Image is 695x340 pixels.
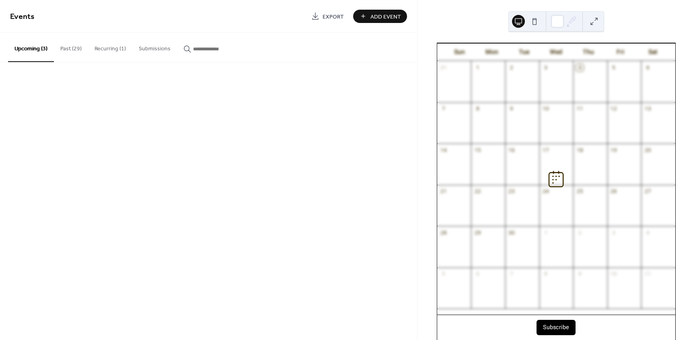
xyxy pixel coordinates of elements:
div: 4 [644,229,652,236]
div: 23 [508,188,515,195]
div: 3 [542,64,549,71]
div: Wed [540,44,572,61]
div: 15 [474,146,481,153]
div: Sun [444,44,476,61]
div: 18 [576,146,583,153]
div: 7 [508,270,515,278]
div: 11 [576,105,583,112]
div: 14 [440,146,447,153]
div: 21 [440,188,447,195]
div: Thu [572,44,605,61]
div: 11 [644,270,652,278]
div: 13 [644,105,652,112]
div: 9 [508,105,515,112]
button: Add Event [353,10,407,23]
button: Recurring (1) [88,33,132,61]
div: 8 [542,270,549,278]
div: 7 [440,105,447,112]
div: 25 [576,188,583,195]
button: Subscribe [537,320,576,335]
div: 30 [508,229,515,236]
div: Mon [476,44,508,61]
div: 12 [610,105,617,112]
div: 4 [576,64,583,71]
div: 24 [542,188,549,195]
span: Add Event [370,12,401,21]
div: Sat [637,44,669,61]
button: Past (29) [54,33,88,61]
div: 2 [576,229,583,236]
div: 17 [542,146,549,153]
div: 22 [474,188,481,195]
div: 3 [610,229,617,236]
div: 16 [508,146,515,153]
span: Export [323,12,344,21]
div: 8 [474,105,481,112]
div: 26 [610,188,617,195]
div: 10 [610,270,617,278]
div: 27 [644,188,652,195]
button: Submissions [132,33,177,61]
div: 9 [576,270,583,278]
div: 5 [440,270,447,278]
div: 29 [474,229,481,236]
span: Events [10,9,35,25]
div: Fri [605,44,637,61]
div: Tue [508,44,540,61]
button: Upcoming (3) [8,33,54,62]
div: 2 [508,64,515,71]
div: 28 [440,229,447,236]
div: 1 [474,64,481,71]
div: 5 [610,64,617,71]
div: 31 [440,64,447,71]
div: 19 [610,146,617,153]
div: 6 [644,64,652,71]
div: 6 [474,270,481,278]
div: 20 [644,146,652,153]
a: Export [305,10,350,23]
div: 10 [542,105,549,112]
div: 1 [542,229,549,236]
